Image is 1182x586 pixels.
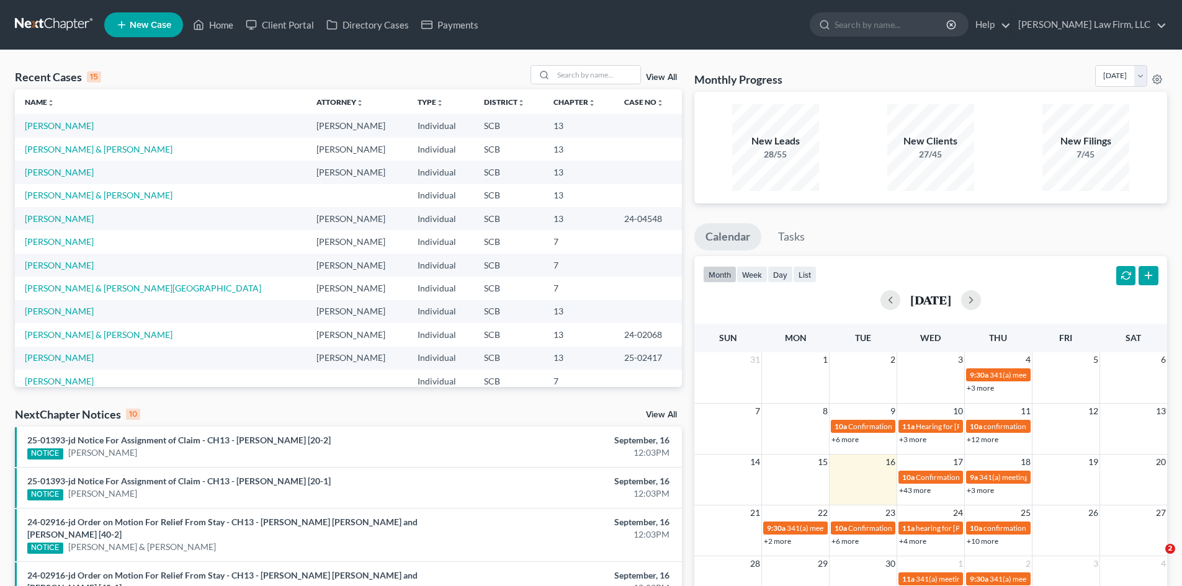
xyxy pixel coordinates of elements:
[767,523,786,533] span: 9:30a
[307,207,408,230] td: [PERSON_NAME]
[970,523,982,533] span: 10a
[25,213,94,224] a: [PERSON_NAME]
[27,448,63,459] div: NOTICE
[952,404,964,419] span: 10
[899,536,926,546] a: +4 more
[87,71,101,82] div: 15
[1126,332,1141,343] span: Sat
[544,254,614,277] td: 7
[544,323,614,346] td: 13
[25,120,94,131] a: [PERSON_NAME]
[646,411,677,419] a: View All
[1160,352,1167,367] span: 6
[25,352,94,363] a: [PERSON_NAME]
[544,230,614,253] td: 7
[307,114,408,137] td: [PERSON_NAME]
[25,167,94,177] a: [PERSON_NAME]
[1092,556,1099,571] span: 3
[418,97,444,107] a: Typeunfold_more
[646,73,677,82] a: View All
[889,352,897,367] span: 2
[732,148,819,161] div: 28/55
[240,14,320,36] a: Client Portal
[1087,505,1099,520] span: 26
[969,14,1011,36] a: Help
[970,574,988,584] span: 9:30a
[544,207,614,230] td: 13
[983,422,1123,431] span: confirmation hearing for [PERSON_NAME]
[768,266,793,283] button: day
[916,473,1058,482] span: Confirmation Hearing for [PERSON_NAME]
[415,14,485,36] a: Payments
[884,505,897,520] span: 23
[25,236,94,247] a: [PERSON_NAME]
[307,323,408,346] td: [PERSON_NAME]
[408,370,474,393] td: Individual
[848,523,990,533] span: Confirmation Hearing for [PERSON_NAME]
[902,422,915,431] span: 11a
[979,473,1099,482] span: 341(a) meeting for [PERSON_NAME]
[970,473,978,482] span: 9a
[408,277,474,300] td: Individual
[884,455,897,469] span: 16
[703,266,737,283] button: month
[1155,505,1167,520] span: 27
[474,254,544,277] td: SCB
[307,300,408,323] td: [PERSON_NAME]
[910,293,951,306] h2: [DATE]
[884,556,897,571] span: 30
[737,266,768,283] button: week
[47,99,55,107] i: unfold_more
[588,99,596,107] i: unfold_more
[1087,455,1099,469] span: 19
[474,207,544,230] td: SCB
[27,543,63,554] div: NOTICE
[544,161,614,184] td: 13
[408,230,474,253] td: Individual
[463,528,669,541] div: 12:03PM
[307,138,408,161] td: [PERSON_NAME]
[25,144,172,154] a: [PERSON_NAME] & [PERSON_NAME]
[970,370,988,380] span: 9:30a
[916,422,1086,431] span: Hearing for [PERSON_NAME] and [PERSON_NAME]
[983,523,1123,533] span: confirmation hearing for [PERSON_NAME]
[15,407,140,422] div: NextChapter Notices
[544,347,614,370] td: 13
[544,114,614,137] td: 13
[544,138,614,161] td: 13
[916,523,1011,533] span: hearing for [PERSON_NAME]
[887,148,974,161] div: 27/45
[749,505,761,520] span: 21
[1087,404,1099,419] span: 12
[356,99,364,107] i: unfold_more
[25,97,55,107] a: Nameunfold_more
[68,446,137,459] a: [PERSON_NAME]
[719,332,737,343] span: Sun
[187,14,240,36] a: Home
[316,97,364,107] a: Attorneyunfold_more
[307,254,408,277] td: [PERSON_NAME]
[408,323,474,346] td: Individual
[474,347,544,370] td: SCB
[408,300,474,323] td: Individual
[970,422,982,431] span: 10a
[967,383,994,393] a: +3 more
[474,138,544,161] td: SCB
[793,266,817,283] button: list
[408,347,474,370] td: Individual
[463,475,669,487] div: September, 16
[68,487,137,500] a: [PERSON_NAME]
[463,569,669,582] div: September, 16
[25,260,94,270] a: [PERSON_NAME]
[831,536,859,546] a: +6 more
[732,134,819,148] div: New Leads
[474,277,544,300] td: SCB
[822,352,829,367] span: 1
[408,114,474,137] td: Individual
[1024,352,1032,367] span: 4
[889,404,897,419] span: 9
[902,523,915,533] span: 11a
[474,230,544,253] td: SCB
[544,300,614,323] td: 13
[320,14,415,36] a: Directory Cases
